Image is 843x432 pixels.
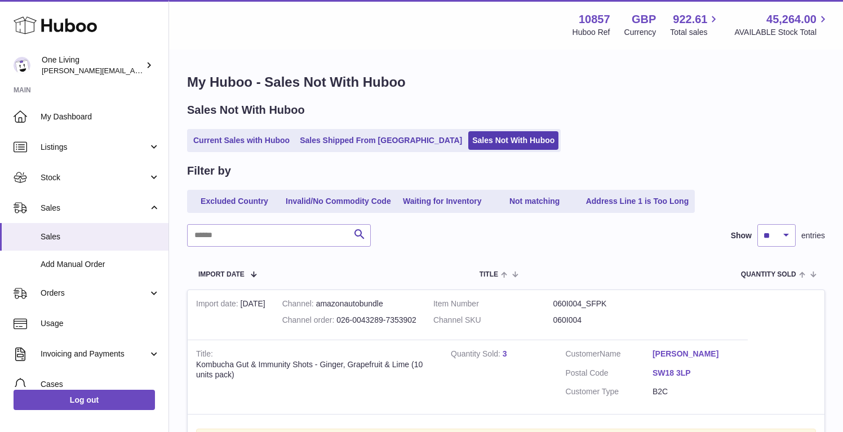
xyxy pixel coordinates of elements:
[397,192,487,211] a: Waiting for Inventory
[188,290,274,340] td: [DATE]
[433,315,553,326] dt: Channel SKU
[553,315,673,326] dd: 060I004
[565,349,653,362] dt: Name
[42,55,143,76] div: One Living
[187,103,305,118] h2: Sales Not With Huboo
[553,299,673,309] dd: 060I004_SFPK
[41,142,148,153] span: Listings
[189,131,294,150] a: Current Sales with Huboo
[41,231,160,242] span: Sales
[451,349,503,361] strong: Quantity Sold
[653,349,740,359] a: [PERSON_NAME]
[42,66,226,75] span: [PERSON_NAME][EMAIL_ADDRESS][DOMAIN_NAME]
[573,27,610,38] div: Huboo Ref
[41,259,160,270] span: Add Manual Order
[14,390,155,410] a: Log out
[734,27,829,38] span: AVAILABLE Stock Total
[801,230,825,241] span: entries
[196,349,213,361] strong: Title
[41,318,160,329] span: Usage
[468,131,558,150] a: Sales Not With Huboo
[565,349,600,358] span: Customer
[565,368,653,381] dt: Postal Code
[282,315,337,327] strong: Channel order
[41,349,148,359] span: Invoicing and Payments
[41,203,148,213] span: Sales
[766,12,817,27] span: 45,264.00
[282,192,395,211] a: Invalid/No Commodity Code
[196,299,241,311] strong: Import date
[187,163,231,179] h2: Filter by
[282,299,316,311] strong: Channel
[579,12,610,27] strong: 10857
[282,299,416,309] div: amazonautobundle
[480,271,498,278] span: Title
[41,112,160,122] span: My Dashboard
[653,386,740,397] dd: B2C
[14,57,30,74] img: Jessica@oneliving.com
[41,288,148,299] span: Orders
[196,359,434,381] div: Kombucha Gut & Immunity Shots - Ginger, Grapefruit & Lime (10 units pack)
[187,73,825,91] h1: My Huboo - Sales Not With Huboo
[734,12,829,38] a: 45,264.00 AVAILABLE Stock Total
[731,230,752,241] label: Show
[490,192,580,211] a: Not matching
[41,172,148,183] span: Stock
[653,368,740,378] a: SW18 3LP
[670,12,720,38] a: 922.61 Total sales
[624,27,656,38] div: Currency
[41,379,160,390] span: Cases
[296,131,466,150] a: Sales Shipped From [GEOGRAPHIC_DATA]
[632,12,656,27] strong: GBP
[582,192,693,211] a: Address Line 1 is Too Long
[198,271,245,278] span: Import date
[741,271,796,278] span: Quantity Sold
[673,12,707,27] span: 922.61
[503,349,507,358] a: 3
[433,299,553,309] dt: Item Number
[189,192,279,211] a: Excluded Country
[282,315,416,326] div: 026-0043289-7353902
[565,386,653,397] dt: Customer Type
[670,27,720,38] span: Total sales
